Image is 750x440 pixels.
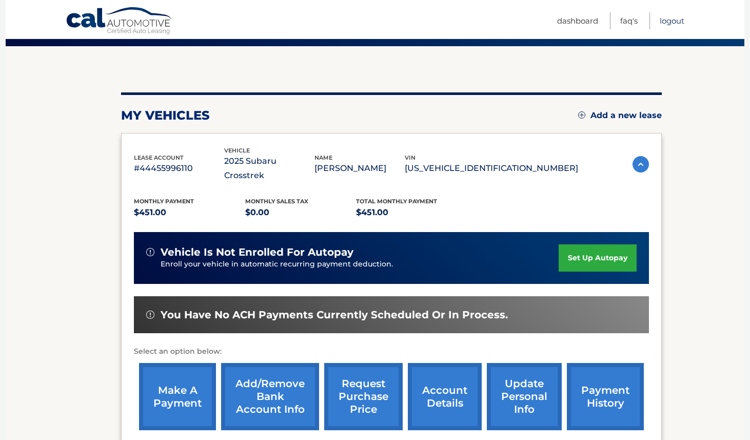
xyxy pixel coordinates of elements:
a: Add/Remove bank account info [221,363,319,430]
a: payment history [567,363,644,430]
img: add.svg [578,111,585,119]
a: account details [408,363,482,430]
span: Total Monthly Payment [356,198,437,205]
a: set up autopay [559,244,637,272]
span: Monthly Payment [134,198,194,205]
span: name [314,154,332,161]
a: request purchase price [324,363,403,430]
span: vehicle is not enrolled for autopay [161,246,353,259]
a: make a payment [139,363,216,430]
span: vehicle [224,147,250,154]
span: Monthly sales Tax [245,198,308,205]
h2: my vehicles [121,108,210,123]
a: Dashboard [557,12,598,29]
p: $451.00 [356,205,467,220]
a: Logout [660,12,684,29]
a: Add a new lease [578,110,662,121]
a: update personal info [487,363,562,430]
img: accordion-active.svg [633,156,649,173]
img: alert-white.svg [146,311,154,319]
p: [US_VEHICLE_IDENTIFICATION_NUMBER] [405,161,578,176]
p: Enroll your vehicle in automatic recurring payment deduction. [161,259,559,270]
p: 2025 Subaru Crosstrek [224,154,314,183]
img: alert-white.svg [146,248,154,256]
a: FAQ's [620,12,638,29]
p: #44455996110 [134,161,224,176]
span: vin [405,154,416,161]
span: You have no ACH payments currently scheduled or in process. [161,309,508,321]
p: [PERSON_NAME] [314,161,405,176]
p: Select an option below: [134,346,649,358]
p: $451.00 [134,205,245,220]
a: Cal Automotive [66,7,173,36]
span: lease account [134,154,184,161]
p: $0.00 [245,205,357,220]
